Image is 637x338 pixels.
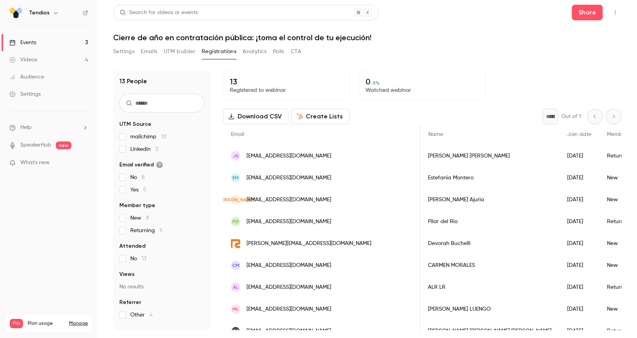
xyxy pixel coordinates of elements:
[247,174,331,182] span: [EMAIL_ADDRESS][DOMAIN_NAME]
[273,45,284,58] button: Polls
[130,186,146,194] span: Yes
[247,305,331,313] span: [EMAIL_ADDRESS][DOMAIN_NAME]
[243,45,267,58] button: Analytics
[291,109,350,124] button: Create Lists
[113,33,621,42] h1: Cierre de año en contratación pública: ¡toma el control de tu ejecución!
[420,232,559,254] div: Devorah Buchelli
[232,218,239,225] span: Pd
[130,133,167,141] span: mailchimp
[247,261,331,270] span: [EMAIL_ADDRESS][DOMAIN_NAME]
[113,45,135,58] button: Settings
[247,218,331,226] span: [EMAIL_ADDRESS][DOMAIN_NAME]
[559,211,599,232] div: [DATE]
[567,132,591,137] span: Join date
[20,123,32,132] span: Help
[130,255,146,263] span: No
[202,45,236,58] button: Registrations
[28,320,64,327] span: Plan usage
[366,86,479,94] p: Watched webinar
[559,232,599,254] div: [DATE]
[9,90,41,98] div: Settings
[420,254,559,276] div: CARMEN MORALES
[161,134,167,139] span: 10
[232,306,239,313] span: ML
[160,228,163,233] span: 5
[155,147,158,152] span: 3
[559,145,599,167] div: [DATE]
[420,189,559,211] div: [PERSON_NAME] Ajuria
[130,311,153,319] span: Other
[10,7,22,19] img: Tendios
[29,9,50,17] h6: Tendios
[559,167,599,189] div: [DATE]
[120,9,198,17] div: Search for videos or events
[119,242,145,250] span: Attended
[420,276,559,298] div: ALR LR
[231,239,240,248] img: react.es
[130,145,158,153] span: Linkedin
[231,132,244,137] span: Email
[247,152,331,160] span: [EMAIL_ADDRESS][DOMAIN_NAME]
[164,45,195,58] button: UTM builder
[142,175,145,180] span: 8
[420,298,559,320] div: [PERSON_NAME] LUENGO
[420,167,559,189] div: Estefania Montero
[130,227,163,234] span: Returning
[559,254,599,276] div: [DATE]
[20,141,51,149] a: SpeakerHub
[233,152,239,159] span: JS
[143,187,146,193] span: 5
[223,109,288,124] button: Download CSV
[130,214,149,222] span: New
[119,77,147,86] h1: 13 People
[230,77,343,86] p: 13
[146,215,149,221] span: 8
[119,202,155,209] span: Member type
[232,174,239,181] span: EM
[9,73,44,81] div: Audience
[561,113,581,120] p: Out of 1
[119,299,141,306] span: Referrer
[119,283,204,291] p: No results
[247,196,331,204] span: [EMAIL_ADDRESS][DOMAIN_NAME]
[559,189,599,211] div: [DATE]
[572,5,603,20] button: Share
[69,320,88,327] a: Manage
[373,80,380,86] span: 0 %
[230,86,343,94] p: Registered to webinar
[119,161,163,169] span: Email verified
[291,45,301,58] button: CTA
[366,77,479,86] p: 0
[233,284,238,291] span: AL
[247,240,371,248] span: [PERSON_NAME][EMAIL_ADDRESS][DOMAIN_NAME]
[119,120,204,319] section: facet-groups
[247,283,331,292] span: [EMAIL_ADDRESS][DOMAIN_NAME]
[142,256,146,261] span: 13
[231,326,240,336] img: uca.es
[559,276,599,298] div: [DATE]
[420,211,559,232] div: Pilar del Rio
[141,45,157,58] button: Emails
[428,132,443,137] span: Name
[119,270,135,278] span: Views
[119,120,151,128] span: UTM Source
[130,173,145,181] span: No
[10,319,23,328] span: Pro
[56,141,71,149] span: new
[9,123,88,132] li: help-dropdown-opener
[232,262,240,269] span: CM
[247,327,331,335] span: [EMAIL_ADDRESS][DOMAIN_NAME]
[149,312,153,318] span: 4
[217,196,254,203] span: [PERSON_NAME]
[20,159,50,167] span: What's new
[559,298,599,320] div: [DATE]
[9,39,36,46] div: Events
[9,56,37,64] div: Videos
[420,145,559,167] div: [PERSON_NAME] [PERSON_NAME]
